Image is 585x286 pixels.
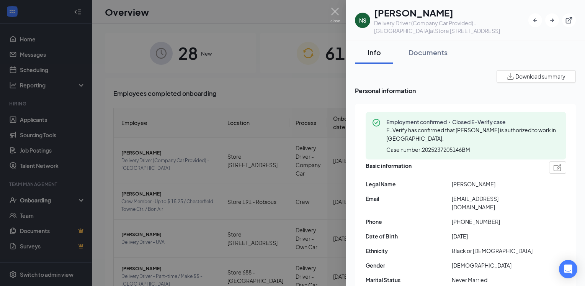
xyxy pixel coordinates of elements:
span: Basic information [366,161,412,174]
span: Email [366,194,452,203]
button: ArrowLeftNew [528,13,542,27]
span: Case number: 2025237205146BM [386,146,470,153]
div: Info [363,48,386,57]
button: ExternalLink [562,13,576,27]
span: Employment confirmed・Closed E-Verify case [386,118,560,126]
div: Open Intercom Messenger [559,260,577,278]
span: [DEMOGRAPHIC_DATA] [452,261,538,270]
span: [PERSON_NAME] [452,180,538,188]
span: E-Verify has confirmed that [PERSON_NAME] is authorized to work in [GEOGRAPHIC_DATA]. [386,127,556,142]
span: Date of Birth [366,232,452,240]
svg: ExternalLink [565,16,573,24]
button: Download summary [497,70,576,83]
span: [EMAIL_ADDRESS][DOMAIN_NAME] [452,194,538,211]
svg: CheckmarkCircle [372,118,381,127]
svg: ArrowRight [548,16,556,24]
span: Gender [366,261,452,270]
span: [PHONE_NUMBER] [452,217,538,226]
svg: ArrowLeftNew [531,16,539,24]
h1: [PERSON_NAME] [374,6,528,19]
button: ArrowRight [545,13,559,27]
span: Personal information [355,86,576,95]
span: [DATE] [452,232,538,240]
div: Documents [409,48,448,57]
span: Marital Status [366,276,452,284]
span: Never Married [452,276,538,284]
span: Ethnicity [366,247,452,255]
div: NS [359,16,366,24]
span: Phone [366,217,452,226]
div: Delivery Driver (Company Car Provided) -[GEOGRAPHIC_DATA] at Store [STREET_ADDRESS] [374,19,528,35]
span: Legal Name [366,180,452,188]
span: Download summary [515,72,565,81]
span: Black or [DEMOGRAPHIC_DATA] [452,247,538,255]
